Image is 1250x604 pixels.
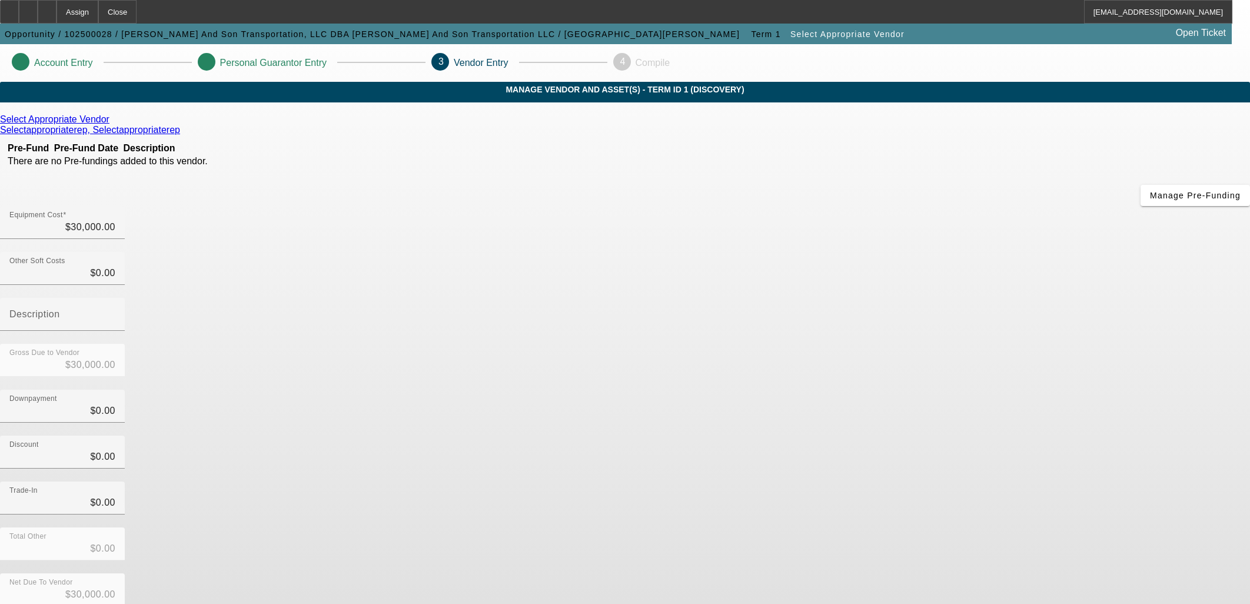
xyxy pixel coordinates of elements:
th: Pre-Fund Date [51,142,121,154]
mat-label: Gross Due to Vendor [9,349,79,357]
mat-label: Net Due To Vendor [9,579,73,586]
mat-label: Total Other [9,533,46,540]
span: Manage Pre-Funding [1150,191,1241,200]
span: MANAGE VENDOR AND ASSET(S) - Term ID 1 (Discovery) [9,85,1241,94]
span: 3 [438,57,444,67]
span: Opportunity / 102500028 / [PERSON_NAME] And Son Transportation, LLC DBA [PERSON_NAME] And Son Tra... [5,29,740,39]
mat-label: Trade-In [9,487,38,495]
p: Personal Guarantor Entry [220,58,327,68]
span: Term 1 [751,29,780,39]
mat-label: Description [9,309,60,319]
button: Manage Pre-Funding [1141,185,1250,206]
mat-label: Downpayment [9,395,57,403]
span: Select Appropriate Vendor [790,29,905,39]
th: Pre-Fund [7,142,49,154]
p: Vendor Entry [454,58,508,68]
span: 4 [620,57,626,67]
mat-label: Other Soft Costs [9,257,65,265]
button: Select Appropriate Vendor [787,24,907,45]
mat-label: Discount [9,441,39,449]
td: There are no Pre-fundings added to this vendor. [7,155,292,167]
mat-label: Equipment Cost [9,211,63,219]
p: Compile [636,58,670,68]
button: Term 1 [747,24,785,45]
th: Description [123,142,293,154]
p: Account Entry [34,58,93,68]
a: Open Ticket [1171,23,1231,43]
